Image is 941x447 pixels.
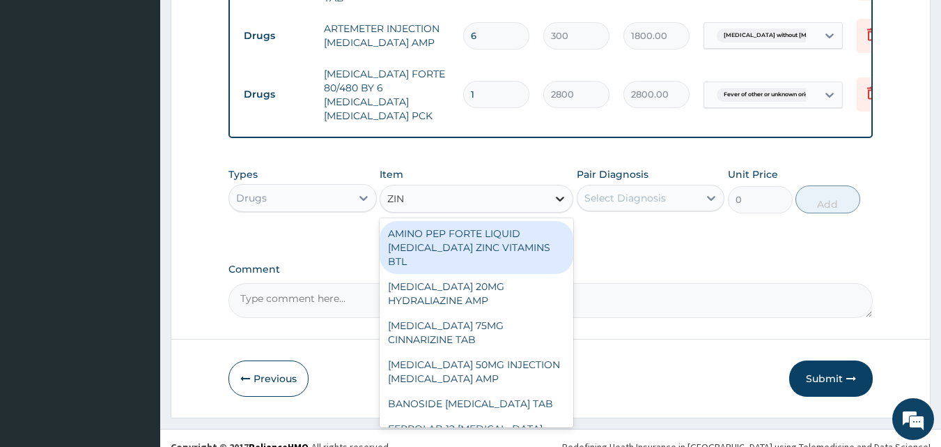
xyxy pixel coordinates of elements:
[236,191,267,205] div: Drugs
[228,361,309,397] button: Previous
[717,88,821,102] span: Fever of other or unknown orig...
[789,361,873,397] button: Submit
[584,191,666,205] div: Select Diagnosis
[7,298,265,347] textarea: Type your message and hit 'Enter'
[72,78,234,96] div: Chat with us now
[228,7,262,40] div: Minimize live chat window
[317,15,456,56] td: ARTEMETER INJECTION [MEDICAL_DATA] AMP
[728,167,778,181] label: Unit Price
[380,352,573,391] div: [MEDICAL_DATA] 50MG INJECTION [MEDICAL_DATA] AMP
[228,264,873,275] label: Comment
[717,29,857,43] span: [MEDICAL_DATA] without [MEDICAL_DATA]
[228,169,258,181] label: Types
[317,60,456,130] td: [MEDICAL_DATA] FORTE 80/480 BY 6 [MEDICAL_DATA] [MEDICAL_DATA] PCK
[577,167,648,181] label: Pair Diagnosis
[26,70,56,105] img: d_794563401_company_1708531726252_794563401
[380,274,573,313] div: [MEDICAL_DATA] 20MG HYDRALIAZINE AMP
[81,135,192,275] span: We're online!
[237,23,317,49] td: Drugs
[380,391,573,416] div: BANOSIDE [MEDICAL_DATA] TAB
[380,313,573,352] div: [MEDICAL_DATA] 75MG CINNARIZINE TAB
[380,221,573,274] div: AMINO PEP FORTE LIQUID [MEDICAL_DATA] ZINC VITAMINS BTL
[795,185,860,213] button: Add
[237,82,317,107] td: Drugs
[380,167,403,181] label: Item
